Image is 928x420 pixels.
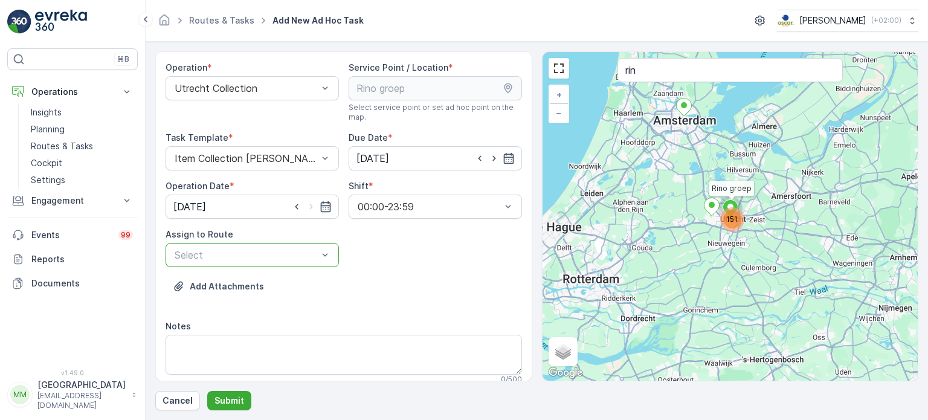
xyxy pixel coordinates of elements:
div: MM [10,385,30,404]
label: Task Template [166,132,228,143]
button: Submit [207,391,251,410]
input: dd/mm/yyyy [166,195,339,219]
a: Planning [26,121,138,138]
p: [GEOGRAPHIC_DATA] [37,379,126,391]
p: Events [31,229,111,241]
a: Routes & Tasks [26,138,138,155]
span: Select service point or set ad hoc point on the map. [349,103,522,122]
p: Engagement [31,195,114,207]
p: 99 [121,230,130,240]
p: Routes & Tasks [31,140,93,152]
span: + [556,89,562,100]
label: Due Date [349,132,388,143]
p: Cockpit [31,157,62,169]
button: Engagement [7,189,138,213]
a: Reports [7,247,138,271]
a: View Fullscreen [550,59,568,77]
p: Settings [31,174,65,186]
button: MM[GEOGRAPHIC_DATA][EMAIL_ADDRESS][DOMAIN_NAME] [7,379,138,410]
a: Cockpit [26,155,138,172]
label: Shift [349,181,369,191]
span: 151 [726,215,738,224]
p: ⌘B [117,54,129,64]
label: Service Point / Location [349,62,448,73]
a: Settings [26,172,138,189]
div: 151 [720,207,744,231]
input: Search address or service points [617,58,843,82]
label: Assign to Route [166,229,233,239]
label: Operation Date [166,181,230,191]
p: Reports [31,253,133,265]
input: Rino groep [349,76,522,100]
p: 0 / 500 [501,375,522,384]
p: Planning [31,123,65,135]
p: Documents [31,277,133,289]
button: Cancel [155,391,200,410]
label: Operation [166,62,207,73]
span: v 1.49.0 [7,369,138,376]
p: Select [175,248,318,262]
label: Notes [166,321,191,331]
a: Layers [550,338,576,365]
p: ( +02:00 ) [871,16,901,25]
button: Operations [7,80,138,104]
input: dd/mm/yyyy [349,146,522,170]
p: [EMAIL_ADDRESS][DOMAIN_NAME] [37,391,126,410]
p: [PERSON_NAME] [799,15,866,27]
img: basis-logo_rgb2x.png [777,14,794,27]
a: Events99 [7,223,138,247]
a: Routes & Tasks [189,15,254,25]
p: Operations [31,86,114,98]
p: Cancel [163,395,193,407]
a: Zoom Out [550,104,568,122]
span: Add New Ad Hoc Task [270,15,366,27]
a: Insights [26,104,138,121]
span: − [556,108,562,118]
button: Upload File [166,277,271,296]
a: Homepage [158,18,171,28]
a: Open this area in Google Maps (opens a new window) [546,365,585,381]
img: logo [7,10,31,34]
button: [PERSON_NAME](+02:00) [777,10,918,31]
p: Submit [214,395,244,407]
a: Documents [7,271,138,296]
p: Add Attachments [190,280,264,292]
a: Zoom In [550,86,568,104]
img: logo_light-DOdMpM7g.png [35,10,87,34]
p: Insights [31,106,62,118]
img: Google [546,365,585,381]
